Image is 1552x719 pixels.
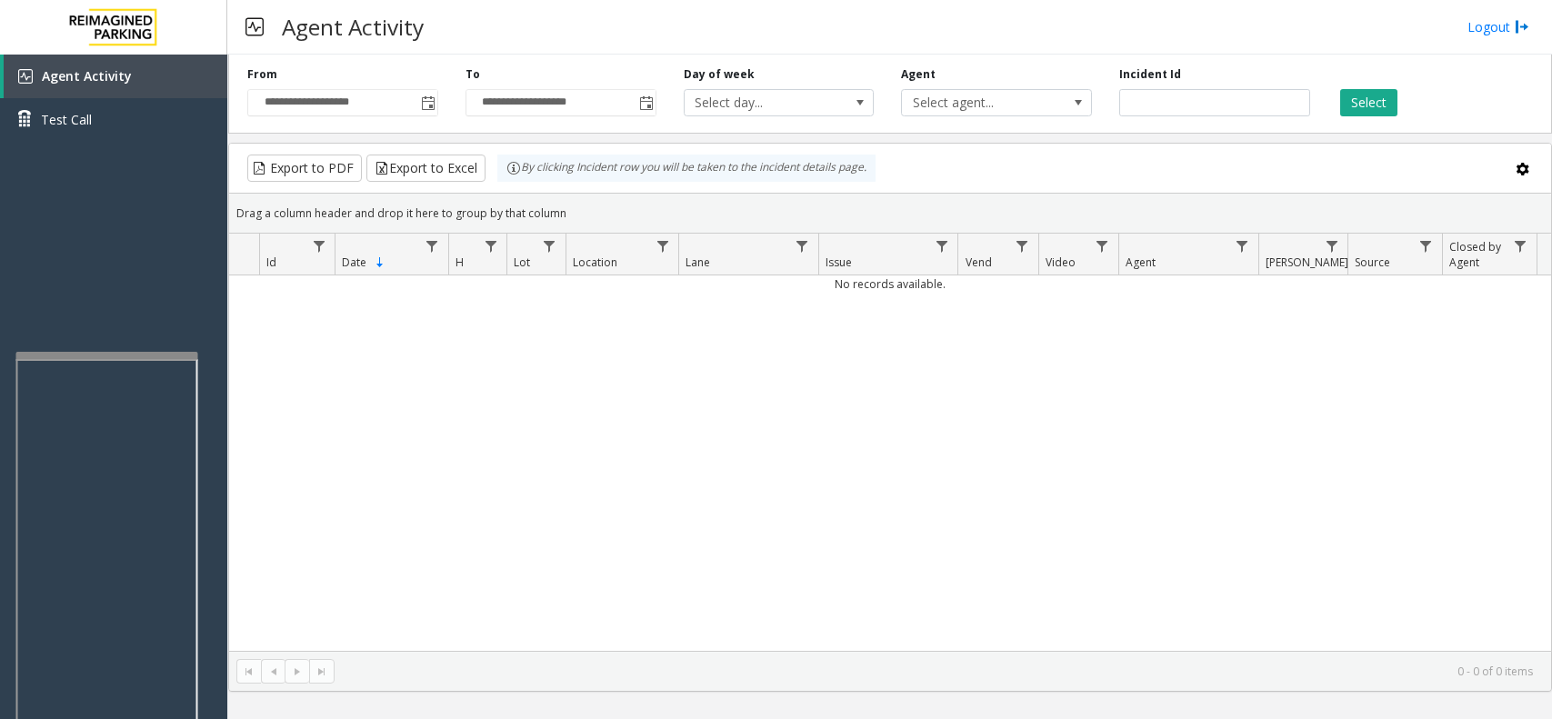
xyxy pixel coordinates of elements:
img: pageIcon [245,5,264,49]
img: logout [1515,17,1529,36]
span: Lane [686,255,710,270]
a: Id Filter Menu [306,234,331,258]
td: No records available. [229,275,1551,293]
a: Video Filter Menu [1090,234,1115,258]
h3: Agent Activity [273,5,433,49]
span: Date [342,255,366,270]
div: By clicking Incident row you will be taken to the incident details page. [497,155,876,182]
a: Closed by Agent Filter Menu [1508,234,1533,258]
a: Source Filter Menu [1414,234,1438,258]
span: Toggle popup [417,90,437,115]
a: Vend Filter Menu [1010,234,1035,258]
label: Agent [901,66,936,83]
a: Logout [1467,17,1529,36]
span: Id [266,255,276,270]
span: Test Call [41,110,92,129]
a: Parker Filter Menu [1319,234,1344,258]
span: Select agent... [902,90,1053,115]
a: Lot Filter Menu [536,234,561,258]
a: Issue Filter Menu [929,234,954,258]
span: Sortable [373,255,387,270]
button: Select [1340,89,1397,116]
span: Lot [514,255,530,270]
div: Data table [229,234,1551,651]
label: Incident Id [1119,66,1181,83]
span: Issue [826,255,852,270]
label: To [466,66,480,83]
a: Lane Filter Menu [790,234,815,258]
button: Export to PDF [247,155,362,182]
img: 'icon' [18,69,33,84]
img: infoIcon.svg [506,161,521,175]
span: Vend [966,255,992,270]
div: Drag a column header and drop it here to group by that column [229,197,1551,229]
span: Location [573,255,617,270]
kendo-pager-info: 0 - 0 of 0 items [345,664,1533,679]
span: [PERSON_NAME] [1266,255,1348,270]
label: Day of week [684,66,755,83]
span: H [456,255,464,270]
a: Agent Activity [4,55,227,98]
span: Select day... [685,90,836,115]
span: Toggle popup [636,90,656,115]
span: Closed by Agent [1449,239,1501,270]
span: Source [1355,255,1390,270]
span: Agent Activity [42,67,132,85]
a: Date Filter Menu [420,234,445,258]
a: H Filter Menu [478,234,503,258]
span: Video [1046,255,1076,270]
button: Export to Excel [366,155,486,182]
a: Agent Filter Menu [1229,234,1254,258]
span: Agent [1126,255,1156,270]
label: From [247,66,277,83]
a: Location Filter Menu [650,234,675,258]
